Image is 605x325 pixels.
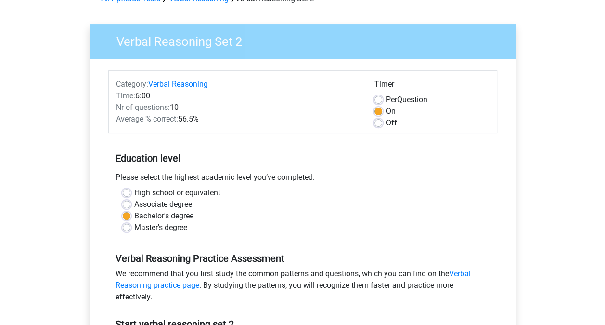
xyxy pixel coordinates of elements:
span: Nr of questions: [116,103,170,112]
label: Master's degree [134,222,187,233]
div: 6:00 [109,90,367,102]
div: Please select the highest academic level you’ve completed. [108,172,497,187]
label: Off [386,117,397,129]
label: On [386,106,396,117]
label: Question [386,94,427,106]
a: Verbal Reasoning [148,80,208,89]
span: Time: [116,91,135,100]
h3: Verbal Reasoning Set 2 [105,30,509,49]
span: Per [386,95,397,104]
div: 56.5% [109,113,367,125]
span: Category: [116,80,148,89]
label: High school or equivalent [134,187,220,199]
h5: Verbal Reasoning Practice Assessment [116,253,490,264]
div: 10 [109,102,367,113]
div: Timer [374,79,489,94]
span: Average % correct: [116,114,178,123]
label: Bachelor's degree [134,210,193,222]
div: We recommend that you first study the common patterns and questions, which you can find on the . ... [108,268,497,307]
label: Associate degree [134,199,192,210]
h5: Education level [116,149,490,168]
